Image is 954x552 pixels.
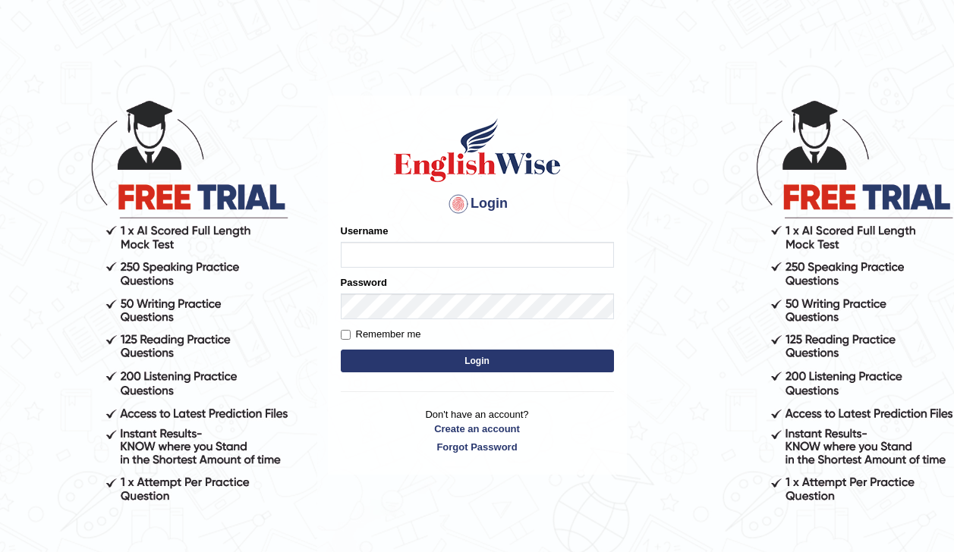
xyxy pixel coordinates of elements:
[391,116,564,184] img: Logo of English Wise sign in for intelligent practice with AI
[341,192,614,216] h4: Login
[341,330,351,340] input: Remember me
[341,407,614,454] p: Don't have an account?
[341,440,614,454] a: Forgot Password
[341,275,387,290] label: Password
[341,350,614,372] button: Login
[341,327,421,342] label: Remember me
[341,224,389,238] label: Username
[341,422,614,436] a: Create an account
